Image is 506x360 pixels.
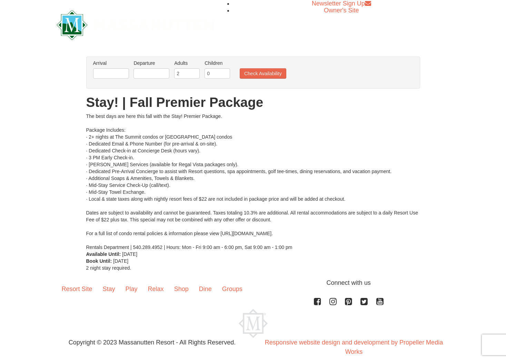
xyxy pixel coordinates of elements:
[324,7,359,14] a: Owner's Site
[86,96,420,109] h1: Stay! | Fall Premier Package
[98,278,120,300] a: Stay
[122,251,137,257] span: [DATE]
[57,278,450,288] p: Connect with us
[169,278,194,300] a: Shop
[113,258,128,264] span: [DATE]
[57,16,215,32] a: Massanutten Resort
[174,60,200,67] label: Adults
[205,60,230,67] label: Children
[194,278,217,300] a: Dine
[86,251,121,257] strong: Available Until:
[57,278,98,300] a: Resort Site
[86,258,112,264] strong: Book Until:
[57,10,215,40] img: Massanutten Resort Logo
[239,309,268,338] img: Massanutten Resort Logo
[133,60,169,67] label: Departure
[143,278,169,300] a: Relax
[240,68,286,79] button: Check Availability
[86,265,131,271] span: 2 night stay required.
[120,278,143,300] a: Play
[51,338,253,347] p: Copyright © 2023 Massanutten Resort - All Rights Reserved.
[265,339,443,355] a: Responsive website design and development by Propeller Media Works
[86,113,420,251] div: The best days are here this fall with the Stay! Premier Package. Package Includes: · 2+ nights at...
[93,60,129,67] label: Arrival
[217,278,248,300] a: Groups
